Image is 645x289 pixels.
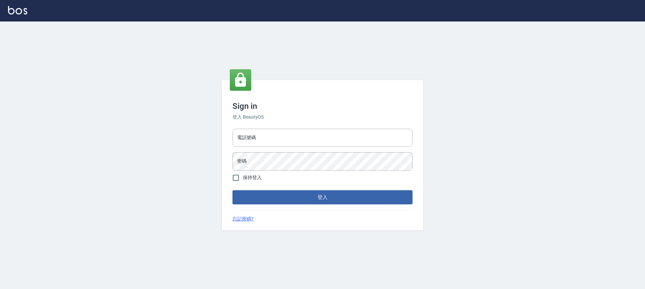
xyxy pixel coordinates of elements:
[232,114,413,121] h6: 登入 BeautyOS
[243,174,262,181] span: 保持登入
[232,190,413,204] button: 登入
[232,101,413,111] h3: Sign in
[8,6,27,14] img: Logo
[232,215,254,222] a: 忘記密碼?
